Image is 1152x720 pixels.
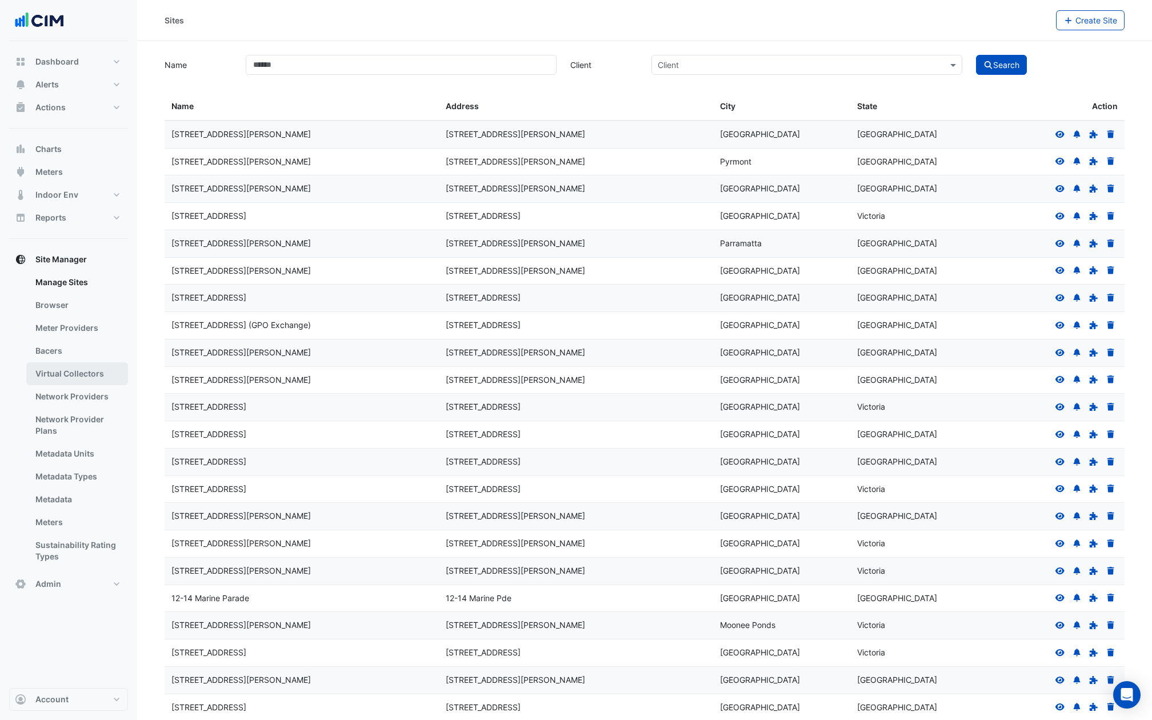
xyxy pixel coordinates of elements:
span: Create Site [1075,15,1117,25]
div: 12-14 Marine Parade [171,592,432,605]
div: [STREET_ADDRESS] [171,701,432,714]
div: [GEOGRAPHIC_DATA] [857,510,981,523]
a: Browser [26,294,128,317]
span: Account [35,694,69,705]
a: Metadata [26,488,128,511]
div: [STREET_ADDRESS] [446,210,706,223]
div: [GEOGRAPHIC_DATA] [857,319,981,332]
div: [STREET_ADDRESS] [446,455,706,469]
div: [STREET_ADDRESS] [171,483,432,496]
span: Charts [35,143,62,155]
a: Delete Site [1106,347,1116,357]
span: Indoor Env [35,189,78,201]
div: [STREET_ADDRESS][PERSON_NAME] [171,619,432,632]
a: Delete Site [1106,647,1116,657]
button: Alerts [9,73,128,96]
a: Delete Site [1106,293,1116,302]
a: Delete Site [1106,375,1116,385]
div: Sites [165,14,184,26]
a: Delete Site [1106,402,1116,411]
div: [STREET_ADDRESS][PERSON_NAME] [171,510,432,523]
div: [STREET_ADDRESS][PERSON_NAME] [171,182,432,195]
div: [GEOGRAPHIC_DATA] [720,592,843,605]
div: [STREET_ADDRESS][PERSON_NAME] [171,346,432,359]
label: Client [563,55,645,75]
a: Delete Site [1106,675,1116,685]
div: [STREET_ADDRESS][PERSON_NAME] [171,237,432,250]
button: Meters [9,161,128,183]
a: Delete Site [1106,211,1116,221]
div: Moonee Ponds [720,619,843,632]
app-icon: Reports [15,212,26,223]
app-icon: Charts [15,143,26,155]
button: Charts [9,138,128,161]
button: Indoor Env [9,183,128,206]
button: Site Manager [9,248,128,271]
div: Pyrmont [720,155,843,169]
div: [GEOGRAPHIC_DATA] [720,265,843,278]
a: Delete Site [1106,702,1116,712]
div: Victoria [857,401,981,414]
div: [GEOGRAPHIC_DATA] [720,291,843,305]
app-icon: Meters [15,166,26,178]
div: [GEOGRAPHIC_DATA] [857,237,981,250]
div: Victoria [857,210,981,223]
div: [STREET_ADDRESS] [171,291,432,305]
a: Delete Site [1106,320,1116,330]
a: Delete Site [1106,183,1116,193]
div: [STREET_ADDRESS] [171,210,432,223]
div: [GEOGRAPHIC_DATA] [720,674,843,687]
div: [STREET_ADDRESS] [171,401,432,414]
div: [GEOGRAPHIC_DATA] [857,291,981,305]
div: [STREET_ADDRESS][PERSON_NAME] [171,374,432,387]
div: [STREET_ADDRESS][PERSON_NAME] [446,619,706,632]
div: [STREET_ADDRESS] [446,483,706,496]
div: [GEOGRAPHIC_DATA] [720,537,843,550]
div: [GEOGRAPHIC_DATA] [720,128,843,141]
div: [STREET_ADDRESS] (GPO Exchange) [171,319,432,332]
div: Site Manager [9,271,128,573]
div: [STREET_ADDRESS][PERSON_NAME] [446,510,706,523]
div: [STREET_ADDRESS] [446,319,706,332]
div: [STREET_ADDRESS][PERSON_NAME] [446,537,706,550]
app-icon: Indoor Env [15,189,26,201]
div: [STREET_ADDRESS] [446,428,706,441]
a: Delete Site [1106,429,1116,439]
a: Meter Providers [26,317,128,339]
a: Network Providers [26,385,128,408]
a: Meters [26,511,128,534]
div: [STREET_ADDRESS] [446,291,706,305]
span: Site Manager [35,254,87,265]
span: Admin [35,578,61,590]
a: Delete Site [1106,266,1116,275]
div: [STREET_ADDRESS] [171,646,432,659]
div: [GEOGRAPHIC_DATA] [857,182,981,195]
span: Actions [35,102,66,113]
img: Company Logo [14,9,65,32]
div: [GEOGRAPHIC_DATA] [857,155,981,169]
a: Virtual Collectors [26,362,128,385]
button: Reports [9,206,128,229]
a: Delete Site [1106,511,1116,521]
div: Victoria [857,537,981,550]
div: [STREET_ADDRESS][PERSON_NAME] [446,346,706,359]
button: Admin [9,573,128,595]
div: [GEOGRAPHIC_DATA] [720,428,843,441]
button: Dashboard [9,50,128,73]
div: [GEOGRAPHIC_DATA] [720,401,843,414]
a: Delete Site [1106,129,1116,139]
div: [GEOGRAPHIC_DATA] [857,265,981,278]
div: Parramatta [720,237,843,250]
a: Metadata Units [26,442,128,465]
a: Delete Site [1106,566,1116,575]
div: [STREET_ADDRESS][PERSON_NAME] [446,237,706,250]
div: [GEOGRAPHIC_DATA] [857,374,981,387]
div: [GEOGRAPHIC_DATA] [720,701,843,714]
div: [STREET_ADDRESS][PERSON_NAME] [171,674,432,687]
a: Delete Site [1106,593,1116,603]
div: [STREET_ADDRESS][PERSON_NAME] [446,182,706,195]
div: [STREET_ADDRESS] [446,646,706,659]
div: [STREET_ADDRESS][PERSON_NAME] [446,565,706,578]
div: [GEOGRAPHIC_DATA] [857,346,981,359]
div: [STREET_ADDRESS] [171,455,432,469]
